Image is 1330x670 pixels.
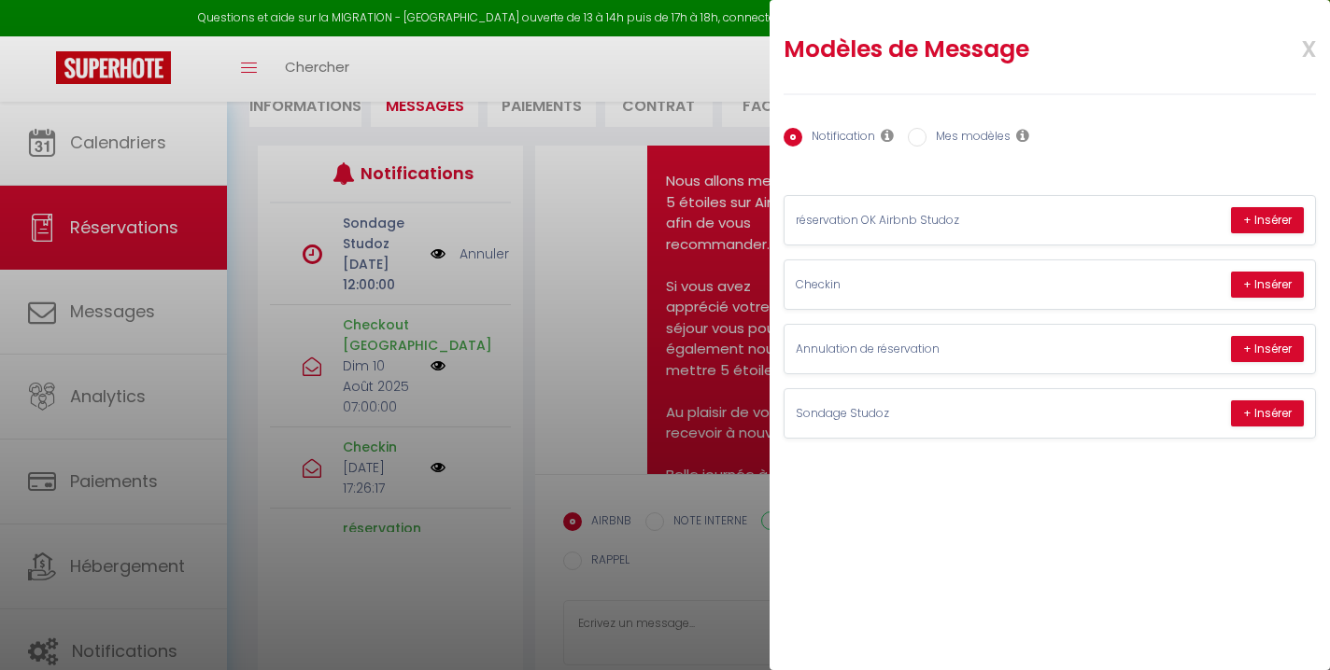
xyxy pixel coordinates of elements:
[796,276,1076,294] p: Checkin
[1231,336,1304,362] button: + Insérer
[796,341,1076,358] p: Annulation de réservation
[796,405,1076,423] p: Sondage Studoz
[1016,128,1029,143] i: Les modèles généraux sont visibles par vous et votre équipe
[1231,272,1304,298] button: + Insérer
[1231,400,1304,426] button: + Insérer
[802,128,875,148] label: Notification
[1231,207,1304,233] button: + Insérer
[881,128,894,143] i: Les notifications sont visibles par toi et ton équipe
[1257,25,1316,69] span: x
[15,7,71,63] button: Open LiveChat chat widget
[784,35,1219,64] h2: Modèles de Message
[796,212,1076,230] p: réservation OK Airbnb Studoz
[927,128,1011,148] label: Mes modèles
